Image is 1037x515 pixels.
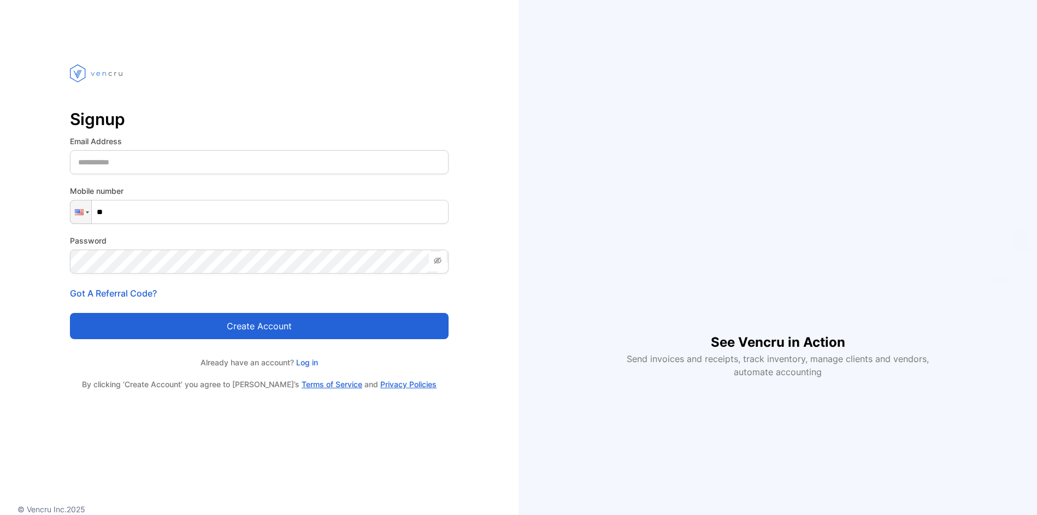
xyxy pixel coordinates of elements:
a: Privacy Policies [380,380,437,389]
a: Terms of Service [302,380,362,389]
a: Log in [294,358,318,367]
div: United States: + 1 [70,200,91,223]
p: Send invoices and receipts, track inventory, manage clients and vendors, automate accounting [621,352,935,378]
h1: See Vencru in Action [711,315,845,352]
button: Create account [70,313,449,339]
p: Signup [70,106,449,132]
label: Password [70,235,449,246]
p: By clicking ‘Create Account’ you agree to [PERSON_NAME]’s and [70,379,449,390]
p: Got A Referral Code? [70,287,449,300]
label: Email Address [70,135,449,147]
label: Mobile number [70,185,449,197]
iframe: YouTube video player [620,137,936,315]
img: vencru logo [70,44,125,103]
p: Already have an account? [70,357,449,368]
